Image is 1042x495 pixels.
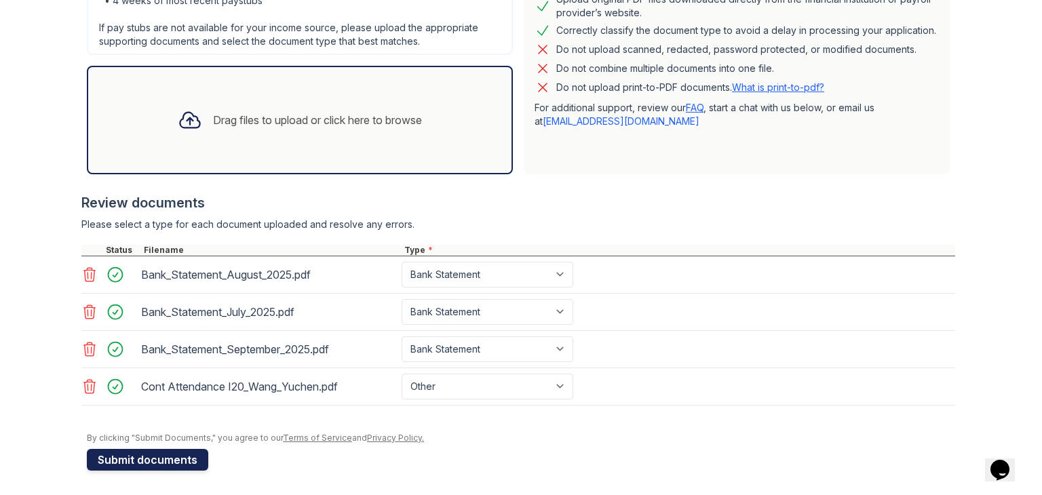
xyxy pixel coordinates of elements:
div: Do not upload scanned, redacted, password protected, or modified documents. [556,41,916,58]
a: Privacy Policy. [367,433,424,443]
button: Submit documents [87,449,208,471]
p: Do not upload print-to-PDF documents. [556,81,824,94]
div: Cont Attendance I20_Wang_Yuchen.pdf [141,376,396,397]
a: Terms of Service [283,433,352,443]
div: Type [402,245,955,256]
div: By clicking "Submit Documents," you agree to our and [87,433,955,443]
div: Bank_Statement_September_2025.pdf [141,338,396,360]
div: Review documents [81,193,955,212]
div: Filename [141,245,402,256]
a: FAQ [686,102,703,113]
div: Do not combine multiple documents into one file. [556,60,774,77]
div: Please select a type for each document uploaded and resolve any errors. [81,218,955,231]
a: What is print-to-pdf? [732,81,824,93]
div: Correctly classify the document type to avoid a delay in processing your application. [556,22,936,39]
a: [EMAIL_ADDRESS][DOMAIN_NAME] [543,115,699,127]
div: Status [103,245,141,256]
div: Drag files to upload or click here to browse [213,112,422,128]
p: For additional support, review our , start a chat with us below, or email us at [535,101,939,128]
div: Bank_Statement_August_2025.pdf [141,264,396,285]
div: Bank_Statement_July_2025.pdf [141,301,396,323]
iframe: chat widget [985,441,1028,481]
